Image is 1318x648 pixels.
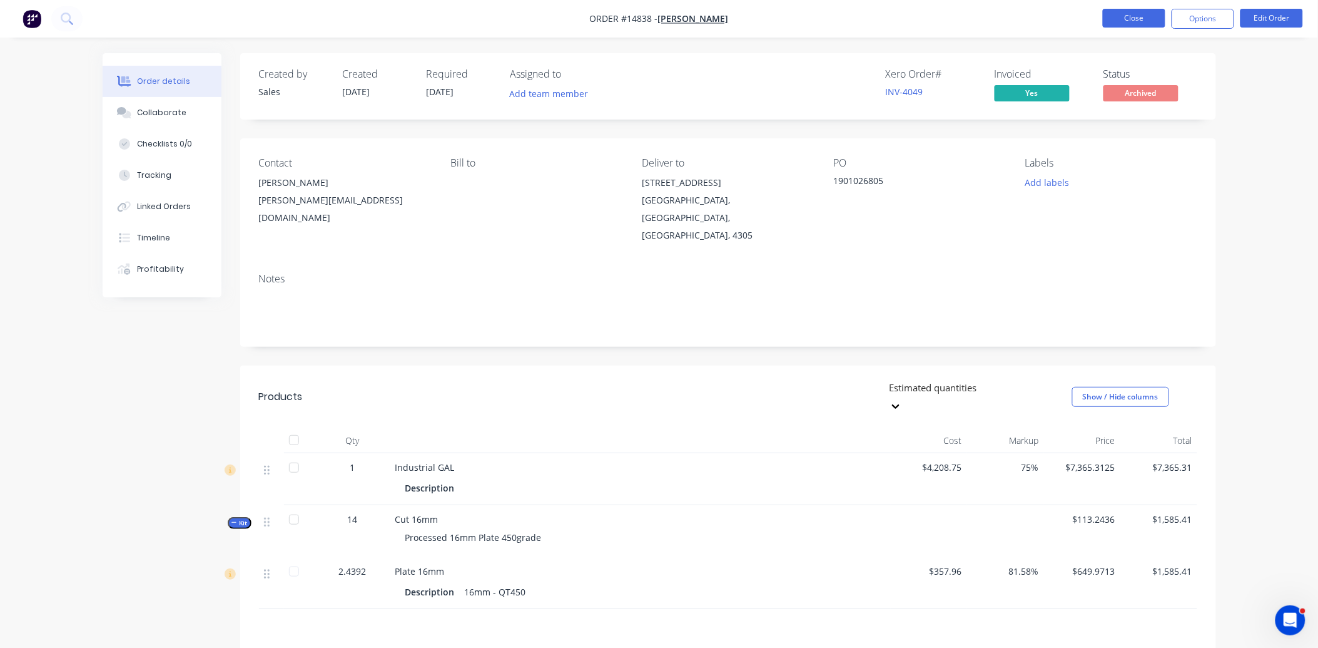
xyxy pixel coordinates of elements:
[103,191,221,222] button: Linked Orders
[259,85,328,98] div: Sales
[1120,428,1197,453] div: Total
[642,174,813,244] div: [STREET_ADDRESS][GEOGRAPHIC_DATA], [GEOGRAPHIC_DATA], [GEOGRAPHIC_DATA], 4305
[972,565,1039,578] span: 81.58%
[103,160,221,191] button: Tracking
[137,138,192,150] div: Checklists 0/0
[896,461,963,474] span: $4,208.75
[137,201,191,212] div: Linked Orders
[995,85,1070,101] span: Yes
[259,174,430,227] div: [PERSON_NAME][PERSON_NAME][EMAIL_ADDRESS][DOMAIN_NAME]
[1049,461,1116,474] span: $7,365.3125
[642,157,813,169] div: Deliver to
[228,517,251,529] button: Kit
[450,157,622,169] div: Bill to
[1103,68,1197,80] div: Status
[137,264,184,275] div: Profitability
[259,273,1197,285] div: Notes
[339,565,367,578] span: 2.4392
[886,68,980,80] div: Xero Order #
[259,157,430,169] div: Contact
[315,428,390,453] div: Qty
[395,461,455,473] span: Industrial GAL
[460,583,531,601] div: 16mm - QT450
[103,97,221,128] button: Collaborate
[510,68,636,80] div: Assigned to
[590,13,658,25] span: Order #14838 -
[1125,513,1192,526] span: $1,585.41
[1125,565,1192,578] span: $1,585.41
[103,66,221,97] button: Order details
[427,68,495,80] div: Required
[1240,9,1303,28] button: Edit Order
[834,174,990,192] div: 1901026805
[259,389,303,404] div: Products
[834,157,1005,169] div: PO
[137,232,170,244] div: Timeline
[1103,85,1179,101] span: Archived
[510,85,596,102] button: Add team member
[231,518,248,528] span: Kit
[1103,9,1165,28] button: Close
[395,565,445,577] span: Plate 16mm
[995,68,1088,80] div: Invoiced
[137,107,186,118] div: Collaborate
[137,76,190,87] div: Order details
[1072,387,1169,407] button: Show / Hide columns
[1018,174,1076,191] button: Add labels
[103,222,221,254] button: Timeline
[642,174,813,192] div: [STREET_ADDRESS]
[395,513,438,525] span: Cut 16mm
[103,254,221,285] button: Profitability
[1049,513,1116,526] span: $113.2436
[343,86,370,98] span: [DATE]
[259,192,430,227] div: [PERSON_NAME][EMAIL_ADDRESS][DOMAIN_NAME]
[886,86,923,98] a: INV-4049
[967,428,1044,453] div: Markup
[137,170,171,181] div: Tracking
[503,85,595,102] button: Add team member
[348,513,358,526] span: 14
[405,479,460,497] div: Description
[259,68,328,80] div: Created by
[1025,157,1197,169] div: Labels
[103,128,221,160] button: Checklists 0/0
[1275,605,1305,635] iframe: Intercom live chat
[896,565,963,578] span: $357.96
[1172,9,1234,29] button: Options
[642,192,813,244] div: [GEOGRAPHIC_DATA], [GEOGRAPHIC_DATA], [GEOGRAPHIC_DATA], 4305
[259,174,430,192] div: [PERSON_NAME]
[405,532,542,543] span: Processed 16mm Plate 450grade
[427,86,454,98] span: [DATE]
[350,461,355,474] span: 1
[891,428,968,453] div: Cost
[1049,565,1116,578] span: $649.9713
[23,9,41,28] img: Factory
[343,68,412,80] div: Created
[405,583,460,601] div: Description
[1125,461,1192,474] span: $7,365.31
[972,461,1039,474] span: 75%
[1044,428,1121,453] div: Price
[658,13,729,25] a: [PERSON_NAME]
